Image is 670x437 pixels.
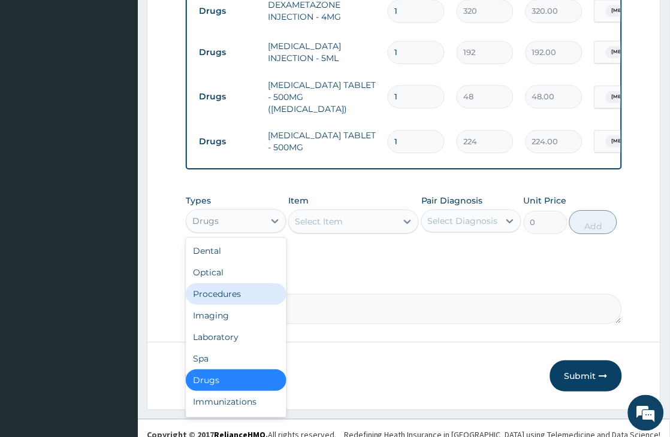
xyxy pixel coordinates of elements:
span: [MEDICAL_DATA] [606,135,662,147]
td: [MEDICAL_DATA] TABLET - 500MG [262,123,382,159]
label: Types [186,196,211,206]
span: [MEDICAL_DATA] [606,91,662,103]
label: Unit Price [524,195,567,207]
div: Immunizations [186,391,286,412]
td: Drugs [193,41,262,63]
label: Comment [186,277,622,287]
div: Spa [186,348,286,369]
td: Drugs [193,131,262,153]
div: Imaging [186,305,286,326]
div: Procedures [186,283,286,305]
div: Select Item [295,216,343,227]
button: Submit [550,360,622,392]
div: Laboratory [186,326,286,348]
div: Optical [186,262,286,283]
td: [MEDICAL_DATA] INJECTION - 5ML [262,34,382,70]
div: Drugs [186,369,286,391]
span: [MEDICAL_DATA] [606,5,662,17]
div: Dental [186,240,286,262]
div: Drugs [192,215,219,227]
label: Pair Diagnosis [421,195,483,207]
td: [MEDICAL_DATA] TABLET - 500MG ([MEDICAL_DATA]) [262,73,382,121]
button: Add [569,210,617,234]
div: Others [186,412,286,434]
span: [MEDICAL_DATA] [606,46,662,58]
label: Item [288,195,309,207]
div: Select Diagnosis [428,215,498,227]
td: Drugs [193,86,262,108]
